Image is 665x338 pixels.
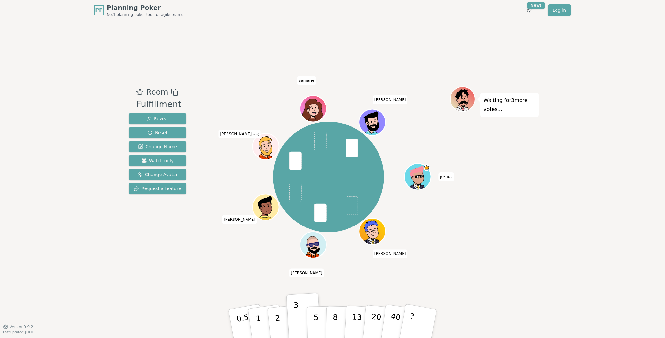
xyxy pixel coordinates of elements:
a: PPPlanning PokerNo.1 planning poker tool for agile teams [94,3,183,17]
span: Change Name [138,143,177,150]
span: Change Avatar [137,171,178,178]
button: Reset [129,127,186,138]
span: Reset [148,130,168,136]
div: New! [527,2,545,9]
span: jezhua is the host [423,164,430,171]
p: Waiting for 3 more votes... [484,96,536,114]
span: Room [146,86,168,98]
button: Change Avatar [129,169,186,180]
span: Watch only [142,157,174,164]
button: Add as favourite [136,86,144,98]
a: Log in [548,4,571,16]
span: Click to change your name [438,172,454,181]
span: Reveal [146,116,169,122]
p: 3 [293,301,300,335]
button: Click to change your avatar [253,134,278,159]
button: New! [523,4,535,16]
span: Click to change your name [218,130,260,138]
button: Request a feature [129,183,186,194]
span: Version 0.9.2 [10,324,33,329]
button: Version0.9.2 [3,324,33,329]
button: Change Name [129,141,186,152]
div: Fulfillment [136,98,181,111]
span: Click to change your name [289,269,324,277]
span: Click to change your name [222,215,257,224]
span: Click to change your name [297,76,316,85]
span: Planning Poker [107,3,183,12]
span: Request a feature [134,185,181,192]
span: Click to change your name [373,250,408,258]
button: Reveal [129,113,186,124]
span: (you) [252,133,259,136]
span: PP [95,6,102,14]
button: Watch only [129,155,186,166]
span: Last updated: [DATE] [3,330,36,334]
span: No.1 planning poker tool for agile teams [107,12,183,17]
span: Click to change your name [373,95,408,104]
